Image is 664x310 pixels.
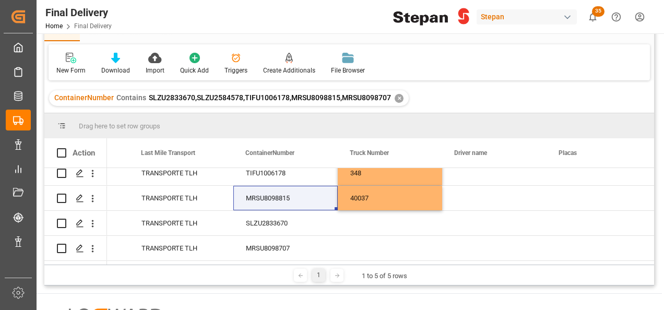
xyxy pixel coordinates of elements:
[393,8,469,26] img: Stepan_Company_logo.svg.png_1713531530.png
[45,5,112,20] div: Final Delivery
[604,5,628,29] button: Help Center
[141,149,195,157] span: Last Mile Transport
[224,66,247,75] div: Triggers
[44,211,107,236] div: Press SPACE to select this row.
[45,22,63,30] a: Home
[454,149,487,157] span: Driver name
[116,93,146,102] span: Contains
[233,186,338,210] div: MRSU8098815
[233,211,338,235] div: SLZU2833670
[477,9,577,25] div: Stepan
[362,271,407,281] div: 1 to 5 of 5 rows
[141,186,221,210] div: TRANSPORTE TLH
[312,269,325,282] div: 1
[141,211,221,235] div: TRANSPORTE TLH
[592,6,604,17] span: 35
[141,236,221,260] div: TRANSPORTE TLH
[477,7,581,27] button: Stepan
[44,186,107,211] div: Press SPACE to select this row.
[233,236,338,260] div: MRSU8098707
[56,66,86,75] div: New Form
[331,66,365,75] div: File Browser
[338,161,442,185] div: 348
[263,66,315,75] div: Create Additionals
[44,161,107,186] div: Press SPACE to select this row.
[101,66,130,75] div: Download
[559,149,577,157] span: Placas
[54,93,114,102] span: ContainerNumber
[44,236,107,261] div: Press SPACE to select this row.
[233,161,338,185] div: TIFU1006178
[149,93,391,102] span: SLZU2833670,SLZU2584578,TIFU1006178,MRSU8098815,MRSU8098707
[146,66,164,75] div: Import
[395,94,404,103] div: ✕
[180,66,209,75] div: Quick Add
[73,148,95,158] div: Action
[350,149,389,157] span: Truck Number
[581,5,604,29] button: show 35 new notifications
[245,149,294,157] span: ContainerNumber
[141,161,221,185] div: TRANSPORTE TLH
[338,186,442,210] div: 40037
[79,122,160,130] span: Drag here to set row groups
